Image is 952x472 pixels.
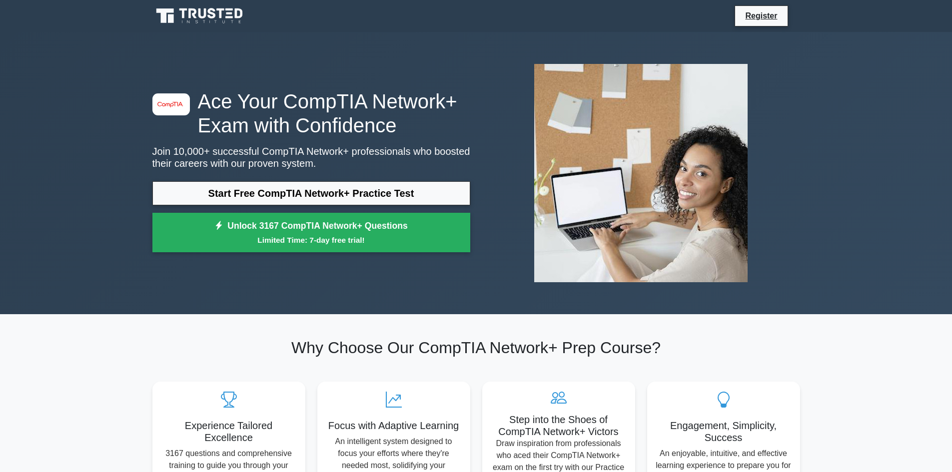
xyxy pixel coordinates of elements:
[152,213,470,253] a: Unlock 3167 CompTIA Network+ QuestionsLimited Time: 7-day free trial!
[165,234,458,246] small: Limited Time: 7-day free trial!
[160,420,297,444] h5: Experience Tailored Excellence
[325,420,462,432] h5: Focus with Adaptive Learning
[490,414,627,438] h5: Step into the Shoes of CompTIA Network+ Victors
[739,9,783,22] a: Register
[152,89,470,137] h1: Ace Your CompTIA Network+ Exam with Confidence
[655,420,792,444] h5: Engagement, Simplicity, Success
[152,145,470,169] p: Join 10,000+ successful CompTIA Network+ professionals who boosted their careers with our proven ...
[152,181,470,205] a: Start Free CompTIA Network+ Practice Test
[152,338,800,357] h2: Why Choose Our CompTIA Network+ Prep Course?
